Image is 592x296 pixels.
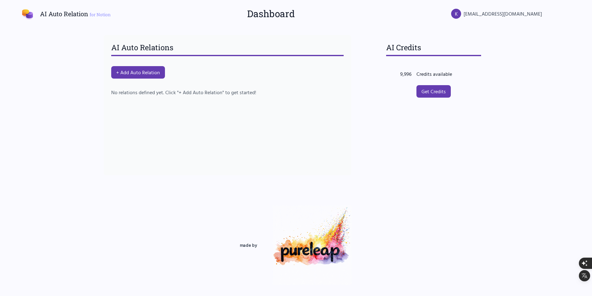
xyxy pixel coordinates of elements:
button: + Add Auto Relation [111,66,165,79]
img: Pureleap Logo [272,205,352,285]
img: AI Auto Relation Logo [20,6,35,21]
div: 9,996 [390,70,416,78]
a: AI Auto Relation for Notion [20,6,111,21]
h3: AI Auto Relations [111,42,344,56]
a: Get Credits [416,85,451,98]
h3: AI Credits [386,42,481,56]
span: made by [240,242,257,248]
div: K [451,9,461,19]
div: Credits available [416,70,468,78]
span: [EMAIL_ADDRESS][DOMAIN_NAME] [464,10,542,17]
span: for Notion [90,12,111,17]
h1: AI Auto Relation [40,9,111,18]
div: No relations defined yet. Click "+ Add Auto Relation" to get started! [111,89,344,96]
h2: Dashboard [247,8,295,19]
